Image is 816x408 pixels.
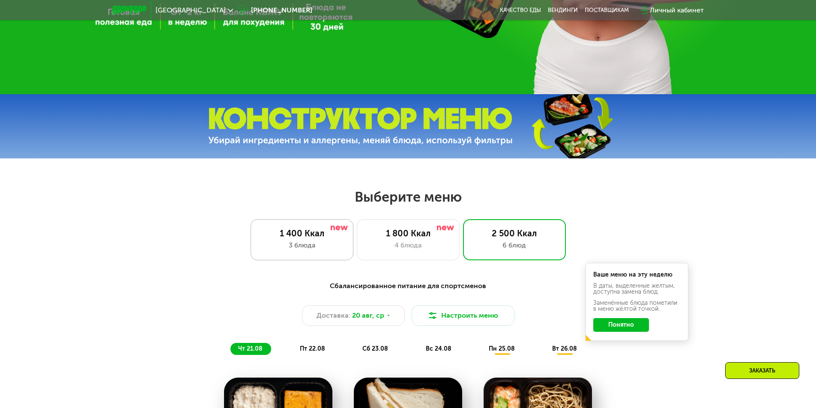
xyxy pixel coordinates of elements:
[155,7,226,14] span: [GEOGRAPHIC_DATA]
[593,318,649,332] button: Понятно
[300,345,325,352] span: пт 22.08
[593,272,681,278] div: Ваше меню на эту неделю
[426,345,451,352] span: вс 24.08
[238,345,263,352] span: чт 21.08
[593,283,681,295] div: В даты, выделенные желтым, доступна замена блюд.
[366,228,451,238] div: 1 800 Ккал
[650,5,704,15] div: Личный кабинет
[725,362,799,379] div: Заказать
[552,345,577,352] span: вт 26.08
[237,5,312,15] a: [PHONE_NUMBER]
[585,7,629,14] div: поставщикам
[412,305,514,326] button: Настроить меню
[489,345,515,352] span: пн 25.08
[27,188,789,205] h2: Выберите меню
[362,345,388,352] span: сб 23.08
[500,7,541,14] a: Качество еды
[472,240,557,250] div: 6 блюд
[548,7,578,14] a: Вендинги
[593,300,681,312] div: Заменённые блюда пометили в меню жёлтой точкой.
[260,240,344,250] div: 3 блюда
[155,281,662,292] div: Сбалансированное питание для спортсменов
[317,310,350,321] span: Доставка:
[352,310,384,321] span: 20 авг, ср
[472,228,557,238] div: 2 500 Ккал
[260,228,344,238] div: 1 400 Ккал
[366,240,451,250] div: 4 блюда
